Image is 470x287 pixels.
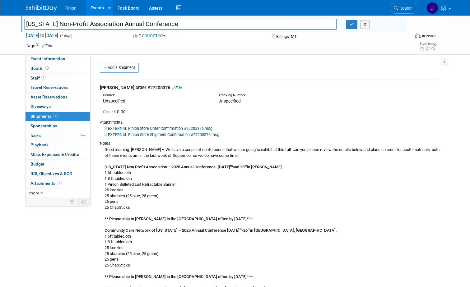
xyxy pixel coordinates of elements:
a: Misc. Expenses & Credits [26,150,90,159]
td: Personalize Event Tab Strip [67,198,78,206]
span: Pinion [64,6,77,11]
a: Travel Reservations [26,83,90,92]
a: Staff1 [26,74,90,83]
a: ROI, Objectives & ROO [26,169,90,179]
a: EXTERNAL Pinion Store Shipment Confirmation #27205376.msg [105,132,219,137]
button: X [360,20,370,29]
b: ** Please ship to [PERSON_NAME] in the [GEOGRAPHIC_DATA] office by [DATE] ** [105,274,253,279]
a: Shipments1 [26,112,90,121]
a: Tasks [26,131,90,140]
div: [PERSON_NAME] order #27205376 [100,84,440,91]
span: Billings, MT [276,34,297,39]
a: Asset Reservations [26,93,90,102]
span: (2 days) [59,34,72,38]
b: Community Care Network of [US_STATE] – 2025 Annual Conference [DATE] -26 in [GEOGRAPHIC_DATA], [G... [105,228,337,233]
span: Cost: $ [103,109,117,114]
span: 0.00 [103,109,128,114]
td: Toggle Event Tabs [78,198,91,206]
div: Unspecified [103,98,209,104]
div: Attachments: [100,120,440,125]
span: Shipments [30,114,58,119]
span: [DATE] [DATE] [26,33,58,38]
span: Event Information [30,56,65,61]
sup: th [244,164,247,167]
a: Playbook [26,140,90,150]
span: Attachments [30,181,62,186]
a: Budget [26,160,90,169]
img: Jennifer Plumisto [426,2,438,14]
a: Edit [42,44,52,48]
sup: th [248,227,250,231]
div: Event Rating [419,43,436,46]
span: 2 [57,181,62,185]
span: Giveaways [30,104,51,109]
div: Courier: [103,93,209,98]
td: Tags [26,43,52,49]
span: Misc. Expenses & Credits [30,152,79,157]
span: Travel Reservations [30,85,68,90]
span: Staff [30,75,46,80]
button: Committed [131,33,168,39]
span: ROI, Objectives & ROO [30,171,72,176]
span: Booth [30,66,50,71]
span: Sponsorships [30,123,57,128]
span: Playbook [30,142,49,147]
sup: th [230,164,233,167]
span: 1 [53,114,58,118]
sup: th [240,227,242,231]
div: In-Person [422,34,436,38]
span: to [39,33,45,38]
a: Sponsorships [26,121,90,131]
a: Giveaways [26,102,90,112]
a: Event Information [26,54,90,64]
img: Format-Inperson.png [415,33,421,38]
a: Add a Shipment [100,63,139,73]
a: Attachments2 [26,179,90,188]
span: Budget [30,162,44,166]
span: more [29,190,39,195]
b: ** Please ship to [PERSON_NAME] in the [GEOGRAPHIC_DATA] office by [DATE] ** [105,216,253,221]
a: EXTERNAL Pinion Store Order Confirmation #27205376.msg [105,126,212,131]
span: 1 [41,75,46,80]
a: Booth [26,64,90,73]
b: [US_STATE] Non Profit Association – 2025 Annual Conference. [DATE] and 26 in [PERSON_NAME]. [105,165,283,169]
a: Edit [172,85,182,90]
sup: th [247,274,249,277]
img: ExhibitDay [26,5,57,11]
span: Search [398,6,412,11]
a: Search [390,3,418,14]
span: Booth not reserved yet [44,66,50,71]
div: Notes: [100,141,440,146]
span: Asset Reservations [30,94,67,99]
sup: th [247,216,249,219]
div: Tracking Number: [218,93,353,98]
span: Unspecified [218,98,241,103]
span: Tasks [30,133,41,138]
a: more [26,189,90,198]
div: Event Format [376,32,436,42]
